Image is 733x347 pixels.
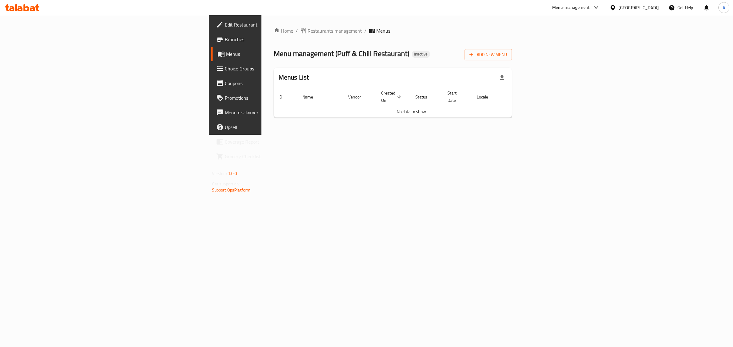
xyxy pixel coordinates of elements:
[211,105,331,120] a: Menu disclaimer
[211,17,331,32] a: Edit Restaurant
[226,50,326,58] span: Menus
[503,88,549,106] th: Actions
[397,108,426,116] span: No data to show
[225,36,326,43] span: Branches
[279,73,309,82] h2: Menus List
[412,52,430,57] span: Inactive
[364,27,366,34] li: /
[225,65,326,72] span: Choice Groups
[495,70,509,85] div: Export file
[211,134,331,149] a: Coverage Report
[211,76,331,91] a: Coupons
[228,170,237,177] span: 1.0.0
[465,49,512,60] button: Add New Menu
[212,180,240,188] span: Get support on:
[274,27,512,34] nav: breadcrumb
[225,80,326,87] span: Coupons
[211,149,331,164] a: Grocery Checklist
[302,93,321,101] span: Name
[279,93,290,101] span: ID
[211,61,331,76] a: Choice Groups
[348,93,369,101] span: Vendor
[469,51,507,59] span: Add New Menu
[415,93,435,101] span: Status
[412,51,430,58] div: Inactive
[274,47,409,60] span: Menu management ( Puff & Chill Restaurant )
[274,88,549,118] table: enhanced table
[211,120,331,134] a: Upsell
[308,27,362,34] span: Restaurants management
[225,153,326,160] span: Grocery Checklist
[376,27,390,34] span: Menus
[212,186,251,194] a: Support.OpsPlatform
[477,93,496,101] span: Locale
[211,32,331,47] a: Branches
[618,4,659,11] div: [GEOGRAPHIC_DATA]
[211,91,331,105] a: Promotions
[381,89,403,104] span: Created On
[225,109,326,116] span: Menu disclaimer
[225,138,326,145] span: Coverage Report
[225,94,326,102] span: Promotions
[225,123,326,131] span: Upsell
[212,170,227,177] span: Version:
[225,21,326,28] span: Edit Restaurant
[552,4,590,11] div: Menu-management
[723,4,725,11] span: A
[447,89,465,104] span: Start Date
[211,47,331,61] a: Menus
